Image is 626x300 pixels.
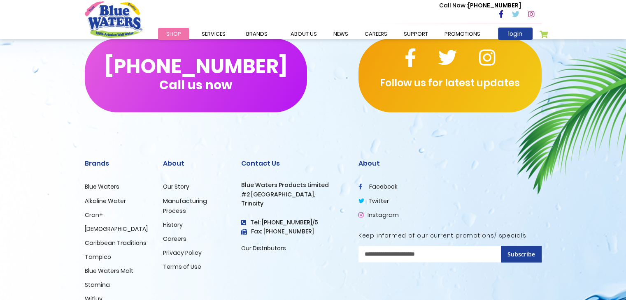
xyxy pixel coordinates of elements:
[159,83,232,87] span: Call us now
[163,234,186,242] a: Careers
[358,210,399,219] a: Instagram
[85,238,147,247] a: Caribbean Traditions
[202,30,226,38] span: Services
[358,159,542,167] h2: About
[358,196,389,205] a: twitter
[498,28,533,40] a: login
[241,159,346,167] h2: Contact Us
[241,182,346,189] h3: Blue Waters Products Limited
[163,182,189,191] a: Our Story
[166,30,181,38] span: Shop
[325,28,356,40] a: News
[85,1,142,37] a: store logo
[241,200,346,207] h3: Trincity
[439,1,468,9] span: Call Now :
[85,266,133,275] a: Blue Waters Malt
[358,76,542,90] p: Follow us for latest updates
[85,252,111,261] a: Tampico
[85,210,103,219] a: Cran+
[85,196,126,205] a: Alkaline Water
[356,28,396,40] a: careers
[241,244,286,252] a: Our Distributors
[358,232,542,239] h5: Keep informed of our current promotions/ specials
[501,246,542,262] button: Subscribe
[241,219,346,226] h4: Tel: [PHONE_NUMBER]/5
[282,28,325,40] a: about us
[85,38,307,112] button: [PHONE_NUMBER]Call us now
[85,182,119,191] a: Blue Waters
[241,228,346,235] h3: Fax: [PHONE_NUMBER]
[436,28,489,40] a: Promotions
[507,250,535,258] span: Subscribe
[163,248,202,256] a: Privacy Policy
[85,280,110,288] a: Stamina
[246,30,268,38] span: Brands
[163,220,183,228] a: History
[163,196,207,215] a: Manufacturing Process
[358,182,398,191] a: facebook
[85,159,151,167] h2: Brands
[85,224,148,233] a: [DEMOGRAPHIC_DATA]
[163,159,229,167] h2: About
[163,262,201,270] a: Terms of Use
[396,28,436,40] a: support
[241,191,346,198] h3: #2 [GEOGRAPHIC_DATA],
[439,1,521,10] p: [PHONE_NUMBER]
